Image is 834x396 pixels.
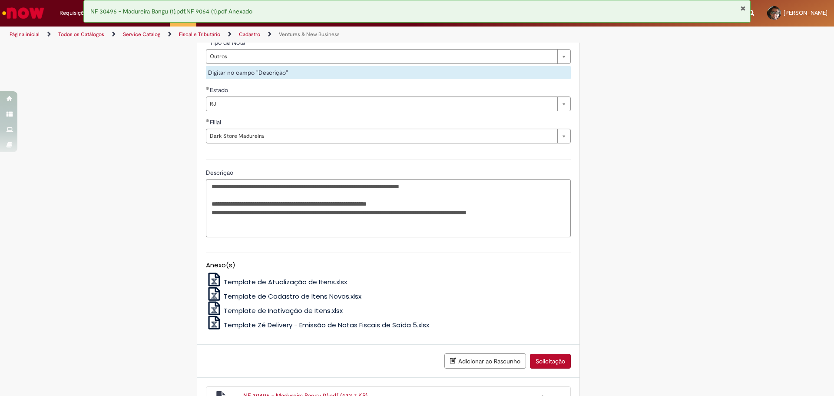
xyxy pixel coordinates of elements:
[444,353,526,369] button: Adicionar ao Rascunho
[1,4,46,22] img: ServiceNow
[206,169,235,176] span: Descrição
[210,39,247,47] span: Tipo de Nota
[90,7,252,15] span: NF 30496 - Madureira Bangu (1).pdf,NF 9064 (1).pdf Anexado
[7,27,549,43] ul: Trilhas de página
[239,31,260,38] a: Cadastro
[206,306,343,315] a: Template de Inativação de Itens.xlsx
[224,320,429,329] span: Template Zé Delivery - Emissão de Notas Fiscais de Saída 5.xlsx
[206,119,210,122] span: Obrigatório Preenchido
[210,129,553,143] span: Dark Store Madureira
[784,9,827,17] span: [PERSON_NAME]
[210,86,230,94] span: Estado
[224,306,343,315] span: Template de Inativação de Itens.xlsx
[58,31,104,38] a: Todos os Catálogos
[206,39,210,43] span: Obrigatório Preenchido
[224,292,361,301] span: Template de Cadastro de Itens Novos.xlsx
[279,31,340,38] a: Ventures & New Business
[123,31,160,38] a: Service Catalog
[179,31,220,38] a: Fiscal e Tributário
[206,179,571,237] textarea: Descrição
[224,277,347,286] span: Template de Atualização de Itens.xlsx
[60,9,90,17] span: Requisições
[206,262,571,269] h5: Anexo(s)
[206,277,347,286] a: Template de Atualização de Itens.xlsx
[740,5,746,12] button: Fechar Notificação
[206,66,571,79] div: Digitar no campo "Descrição"
[206,320,430,329] a: Template Zé Delivery - Emissão de Notas Fiscais de Saída 5.xlsx
[210,50,553,63] span: Outros
[206,87,210,90] span: Obrigatório Preenchido
[10,31,40,38] a: Página inicial
[530,354,571,369] button: Solicitação
[210,97,553,111] span: RJ
[206,292,362,301] a: Template de Cadastro de Itens Novos.xlsx
[210,118,223,126] span: Filial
